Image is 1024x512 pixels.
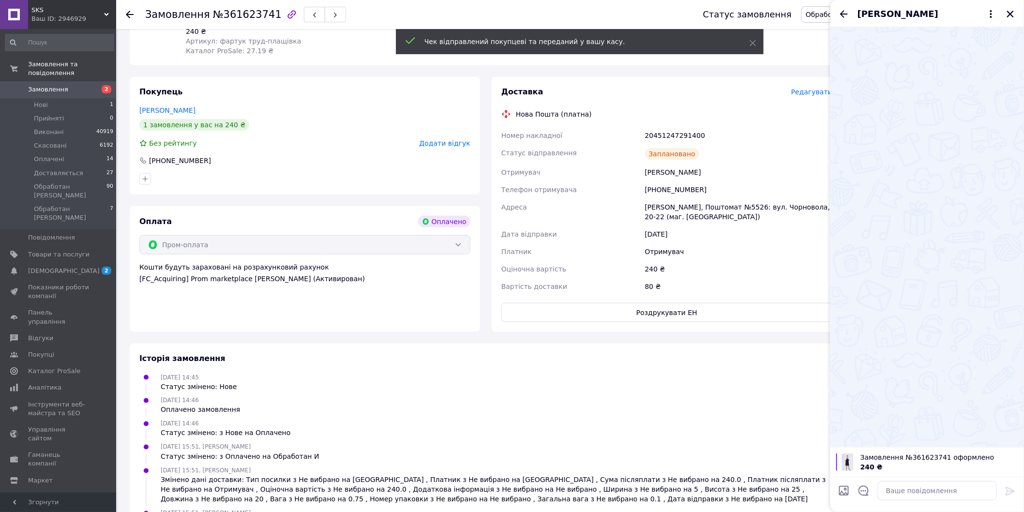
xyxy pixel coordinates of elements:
[31,15,116,23] div: Ваш ID: 2946929
[501,248,532,256] span: Платник
[96,128,113,136] span: 40919
[161,374,199,381] span: [DATE] 14:45
[161,397,199,404] span: [DATE] 14:46
[161,382,237,392] div: Статус змінено: Нове
[34,101,48,109] span: Нові
[501,203,527,211] span: Адреса
[28,308,90,326] span: Панель управління
[186,27,396,36] div: 240 ₴
[148,156,212,166] div: [PHONE_NUMBER]
[139,217,172,226] span: Оплата
[34,205,110,222] span: Обработан [PERSON_NAME]
[860,452,1018,462] span: Замовлення №361623741 оформлено
[1005,8,1016,20] button: Закрити
[34,182,106,200] span: Обработан [PERSON_NAME]
[5,34,114,51] input: Пошук
[34,114,64,123] span: Прийняті
[34,169,83,178] span: Доставляється
[34,128,64,136] span: Виконані
[858,484,870,497] button: Відкрити шаблони відповідей
[501,168,541,176] span: Отримувач
[28,85,68,94] span: Замовлення
[28,233,75,242] span: Повідомлення
[424,37,725,46] div: Чек відправлений покупцеві та переданий у вашу касу.
[860,463,883,471] span: 240 ₴
[643,127,834,144] div: 20451247291400
[643,260,834,278] div: 240 ₴
[28,250,90,259] span: Товари та послуги
[28,383,61,392] span: Аналітика
[28,451,90,468] span: Гаманець компанії
[806,11,903,18] span: Обработан [PERSON_NAME]
[842,453,854,471] img: 6759869482_w100_h100_detskij-fartuk-v.jpg
[149,139,197,147] span: Без рейтингу
[100,141,113,150] span: 6192
[139,274,470,284] div: [FC_Acquiring] Prom marketplace [PERSON_NAME] (Активирован)
[161,405,240,415] div: Оплачено замовлення
[28,60,116,77] span: Замовлення та повідомлення
[838,8,850,20] button: Назад
[186,37,301,45] span: Артикул: фартук труд-плащівка
[501,132,563,139] span: Номер накладної
[110,101,113,109] span: 1
[139,354,226,363] span: Історія замовлення
[643,243,834,260] div: Отримувач
[703,10,792,19] div: Статус замовлення
[161,444,251,451] span: [DATE] 15:51, [PERSON_NAME]
[858,8,938,20] span: [PERSON_NAME]
[139,87,183,96] span: Покупець
[643,226,834,243] div: [DATE]
[501,230,557,238] span: Дата відправки
[161,452,319,462] div: Статус змінено: з Оплачено на Обработан И
[501,265,566,273] span: Оціночна вартість
[139,106,196,114] a: [PERSON_NAME]
[28,425,90,443] span: Управління сайтом
[858,8,997,20] button: [PERSON_NAME]
[126,10,134,19] div: Повернутися назад
[643,181,834,198] div: [PHONE_NUMBER]
[420,139,470,147] span: Додати відгук
[110,114,113,123] span: 0
[28,334,53,343] span: Відгуки
[102,85,111,93] span: 2
[28,367,80,376] span: Каталог ProSale
[186,47,273,55] span: Каталог ProSale: 27.19 ₴
[106,169,113,178] span: 27
[28,283,90,301] span: Показники роботи компанії
[161,421,199,427] span: [DATE] 14:46
[28,267,100,275] span: [DEMOGRAPHIC_DATA]
[501,283,567,290] span: Вартість доставки
[645,148,700,160] div: Заплановано
[106,182,113,200] span: 90
[501,186,577,194] span: Телефон отримувача
[513,109,594,119] div: Нова Пошта (платна)
[501,303,832,322] button: Роздрукувати ЕН
[110,205,113,222] span: 7
[418,216,470,227] div: Оплачено
[643,198,834,226] div: [PERSON_NAME], Поштомат №5526: вул. Чорновола, 20-22 (маг. [GEOGRAPHIC_DATA])
[106,155,113,164] span: 14
[161,428,290,438] div: Статус змінено: з Нове на Оплачено
[501,87,543,96] span: Доставка
[643,164,834,181] div: [PERSON_NAME]
[213,9,282,20] span: №361623741
[34,141,67,150] span: Скасовані
[102,267,111,275] span: 2
[28,350,54,359] span: Покупці
[139,262,470,284] div: Кошти будуть зараховані на розрахунковий рахунок
[28,400,90,418] span: Інструменти веб-майстра та SEO
[34,155,64,164] span: Оплачені
[161,475,832,504] div: Змінено дані доставки: Тип посилки з Не вибрано на [GEOGRAPHIC_DATA] , Платник з Не вибрано на [G...
[791,88,832,96] span: Редагувати
[31,6,104,15] span: SKS
[161,467,251,474] span: [DATE] 15:51, [PERSON_NAME]
[643,278,834,295] div: 80 ₴
[501,149,577,157] span: Статус відправлення
[145,9,210,20] span: Замовлення
[28,476,53,485] span: Маркет
[139,119,249,131] div: 1 замовлення у вас на 240 ₴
